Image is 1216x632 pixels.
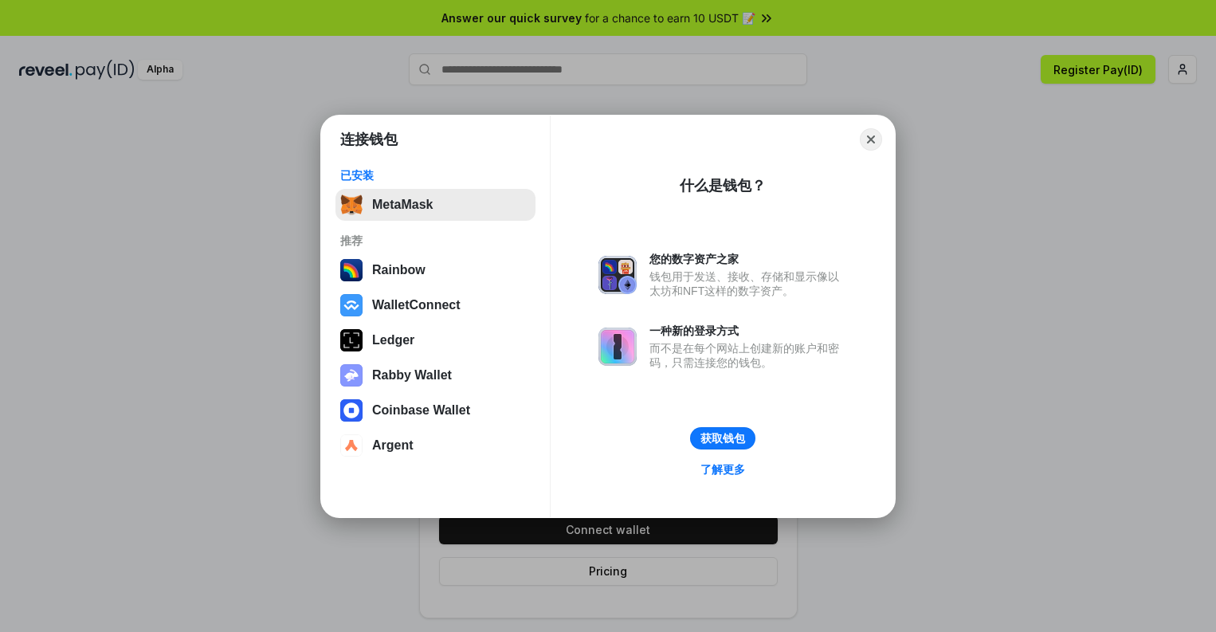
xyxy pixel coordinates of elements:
div: 什么是钱包？ [680,176,766,195]
div: 您的数字资产之家 [649,252,847,266]
div: 了解更多 [700,462,745,477]
div: WalletConnect [372,298,461,312]
button: MetaMask [335,189,535,221]
div: 而不是在每个网站上创建新的账户和密码，只需连接您的钱包。 [649,341,847,370]
div: Argent [372,438,414,453]
a: 了解更多 [691,459,755,480]
img: svg+xml,%3Csvg%20width%3D%2228%22%20height%3D%2228%22%20viewBox%3D%220%200%2028%2028%22%20fill%3D... [340,434,363,457]
h1: 连接钱包 [340,130,398,149]
button: 获取钱包 [690,427,755,449]
div: 推荐 [340,234,531,248]
button: Rainbow [335,254,535,286]
img: svg+xml,%3Csvg%20fill%3D%22none%22%20height%3D%2233%22%20viewBox%3D%220%200%2035%2033%22%20width%... [340,194,363,216]
button: Ledger [335,324,535,356]
img: svg+xml,%3Csvg%20xmlns%3D%22http%3A%2F%2Fwww.w3.org%2F2000%2Fsvg%22%20fill%3D%22none%22%20viewBox... [598,328,637,366]
img: svg+xml,%3Csvg%20xmlns%3D%22http%3A%2F%2Fwww.w3.org%2F2000%2Fsvg%22%20width%3D%2228%22%20height%3... [340,329,363,351]
img: svg+xml,%3Csvg%20width%3D%2228%22%20height%3D%2228%22%20viewBox%3D%220%200%2028%2028%22%20fill%3D... [340,294,363,316]
button: Argent [335,430,535,461]
div: Coinbase Wallet [372,403,470,418]
div: 钱包用于发送、接收、存储和显示像以太坊和NFT这样的数字资产。 [649,269,847,298]
img: svg+xml,%3Csvg%20width%3D%22120%22%20height%3D%22120%22%20viewBox%3D%220%200%20120%20120%22%20fil... [340,259,363,281]
div: Rabby Wallet [372,368,452,383]
button: Close [860,128,882,151]
button: WalletConnect [335,289,535,321]
div: 已安装 [340,168,531,183]
img: svg+xml,%3Csvg%20width%3D%2228%22%20height%3D%2228%22%20viewBox%3D%220%200%2028%2028%22%20fill%3D... [340,399,363,422]
div: 获取钱包 [700,431,745,446]
img: svg+xml,%3Csvg%20xmlns%3D%22http%3A%2F%2Fwww.w3.org%2F2000%2Fsvg%22%20fill%3D%22none%22%20viewBox... [340,364,363,387]
div: MetaMask [372,198,433,212]
div: Ledger [372,333,414,347]
button: Rabby Wallet [335,359,535,391]
div: Rainbow [372,263,426,277]
div: 一种新的登录方式 [649,324,847,338]
button: Coinbase Wallet [335,395,535,426]
img: svg+xml,%3Csvg%20xmlns%3D%22http%3A%2F%2Fwww.w3.org%2F2000%2Fsvg%22%20fill%3D%22none%22%20viewBox... [598,256,637,294]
